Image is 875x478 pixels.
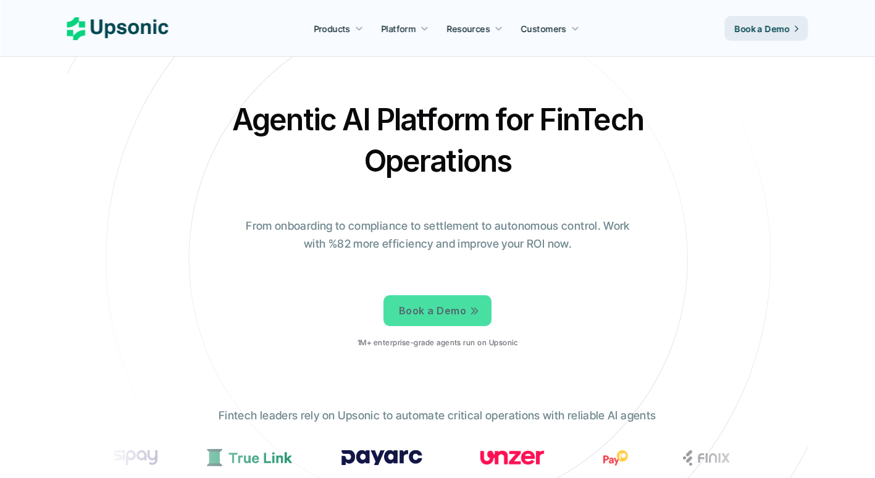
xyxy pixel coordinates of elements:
p: Book a Demo [735,22,790,35]
p: Resources [447,22,490,35]
p: Products [314,22,350,35]
p: Customers [521,22,567,35]
p: 1M+ enterprise-grade agents run on Upsonic [358,338,517,347]
p: Platform [381,22,416,35]
p: Book a Demo [399,302,466,320]
p: From onboarding to compliance to settlement to autonomous control. Work with %82 more efficiency ... [237,217,638,253]
a: Book a Demo [725,16,808,41]
h2: Agentic AI Platform for FinTech Operations [222,99,654,182]
a: Products [306,17,371,40]
a: Book a Demo [383,295,492,326]
p: Fintech leaders rely on Upsonic to automate critical operations with reliable AI agents [219,407,656,425]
